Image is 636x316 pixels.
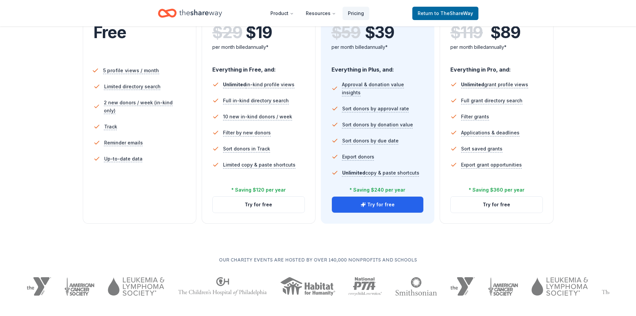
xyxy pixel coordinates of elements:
span: Export donors [342,153,374,161]
span: $ 19 [246,23,272,42]
span: 10 new in-kind donors / week [223,113,292,121]
div: * Saving $120 per year [231,186,286,194]
a: Pricing [343,7,369,20]
img: National PTA [349,277,382,296]
span: Sort donors by donation value [342,121,413,129]
span: Unlimited [342,170,365,176]
div: per month billed annually* [450,43,543,51]
button: Try for free [213,197,304,213]
img: Smithsonian [395,277,437,296]
span: Full grant directory search [461,97,522,105]
span: Sort donors by approval rate [342,105,409,113]
span: $ 89 [490,23,520,42]
div: Everything in Free, and: [212,60,305,74]
img: YMCA [27,277,51,296]
span: Unlimited [461,82,484,87]
img: Leukemia & Lymphoma Society [108,277,164,296]
span: Filter grants [461,113,489,121]
span: Sort donors by due date [342,137,399,145]
img: American Cancer Society [488,277,518,296]
img: YMCA [450,277,475,296]
div: * Saving $360 per year [469,186,524,194]
a: Returnto TheShareWay [412,7,478,20]
nav: Main [265,5,369,21]
span: in-kind profile views [223,82,294,87]
span: Track [104,123,117,131]
span: Applications & deadlines [461,129,519,137]
span: 5 profile views / month [103,66,159,75]
span: Limited copy & paste shortcuts [223,161,295,169]
span: to TheShareWay [434,10,473,16]
div: Everything in Pro, and: [450,60,543,74]
span: Approval & donation value insights [342,81,424,97]
div: per month billed annually* [332,43,424,51]
span: Sort donors in Track [223,145,270,153]
img: The Children's Hospital of Philadelphia [178,277,267,296]
img: Habitat for Humanity [280,277,335,296]
div: Everything in Plus, and: [332,60,424,74]
span: grant profile views [461,82,528,87]
span: $ 39 [365,23,394,42]
span: Full in-kind directory search [223,97,289,105]
button: Try for free [451,197,543,213]
div: per month billed annually* [212,43,305,51]
p: Our charity events are hosted by over 140,000 nonprofits and schools [27,256,609,264]
div: * Saving $240 per year [350,186,405,194]
button: Product [265,7,299,20]
span: Reminder emails [104,139,143,147]
span: copy & paste shortcuts [342,170,419,176]
span: Sort saved grants [461,145,502,153]
span: Export grant opportunities [461,161,522,169]
span: 2 new donors / week (in-kind only) [104,99,186,115]
span: Up-to-date data [104,155,143,163]
span: Filter by new donors [223,129,271,137]
img: American Cancer Society [64,277,95,296]
button: Resources [300,7,341,20]
span: Free [93,22,126,42]
button: Try for free [332,197,424,213]
span: Unlimited [223,82,246,87]
span: Limited directory search [104,83,161,91]
img: Leukemia & Lymphoma Society [532,277,588,296]
a: Home [158,5,222,21]
span: Return [418,9,473,17]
